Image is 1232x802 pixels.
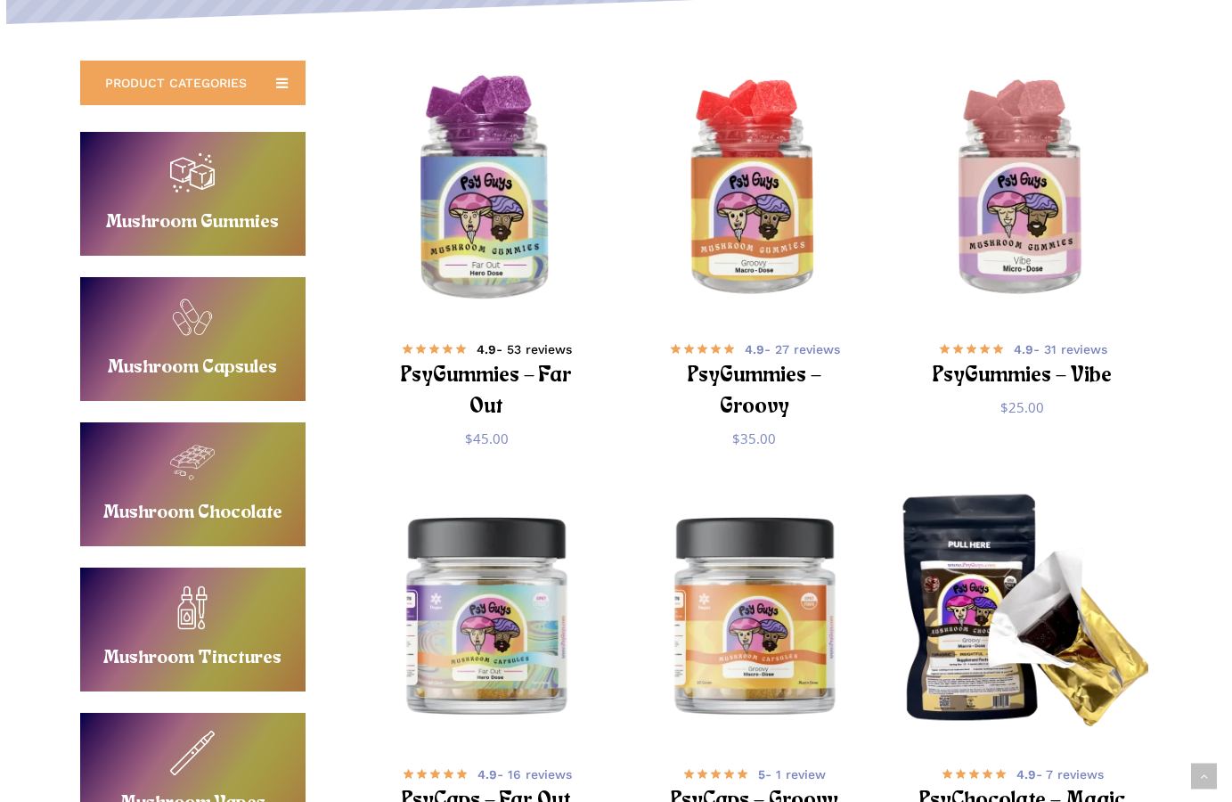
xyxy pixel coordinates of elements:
bdi: 45.00 [465,430,509,447]
h2: PsyGummies – Far Out [383,360,591,424]
img: Strawberry macrodose magic mushroom gummies in a PsyGuys branded jar [629,64,881,316]
span: - 1 review [758,765,826,783]
span: $ [1000,398,1008,416]
h2: PsyGummies – Groovy [651,360,859,424]
h2: PsyGummies – Vibe [918,360,1126,393]
a: PsyGummies - Groovy [629,64,881,316]
span: - 27 reviews [745,340,840,358]
a: PRODUCT CATEGORIES [80,61,306,105]
a: 4.9- 27 reviews PsyGummies – Groovy [651,338,859,416]
b: 4.9 [477,767,497,782]
span: $ [732,430,740,447]
span: - 53 reviews [477,340,572,358]
b: 5 [758,767,765,782]
img: Blackberry hero dose magic mushroom gummies in a PsyGuys branded jar [355,59,617,321]
span: $ [465,430,473,447]
img: Passionfruit microdose magic mushroom gummies in a PsyGuys branded jar [896,64,1148,316]
img: Psy Guys mushroom chocolate bar packaging and unwrapped bar [896,488,1148,741]
b: 4.9 [745,342,764,356]
a: PsyCaps - Groovy [629,488,881,741]
a: PsyChocolate - Magic Mushroom Chocolate [896,488,1148,741]
b: 4.9 [1016,767,1036,782]
a: PsyCaps - Far Out [361,488,613,741]
b: 4.9 [1014,342,1033,356]
a: 4.9- 53 reviews PsyGummies – Far Out [383,338,591,416]
span: - 31 reviews [1014,340,1107,358]
a: Back to top [1191,764,1217,790]
span: PRODUCT CATEGORIES [105,74,247,92]
b: 4.9 [477,342,496,356]
bdi: 35.00 [732,430,776,447]
bdi: 25.00 [1000,398,1044,416]
a: PsyGummies - Vibe [896,64,1148,316]
span: - 7 reviews [1016,765,1104,783]
a: 4.9- 31 reviews PsyGummies – Vibe [918,338,1126,385]
a: PsyGummies - Far Out [361,64,613,316]
img: Psy Guys Mushroom Capsules, Hero Dose bottle [361,488,613,741]
span: - 16 reviews [477,765,572,783]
